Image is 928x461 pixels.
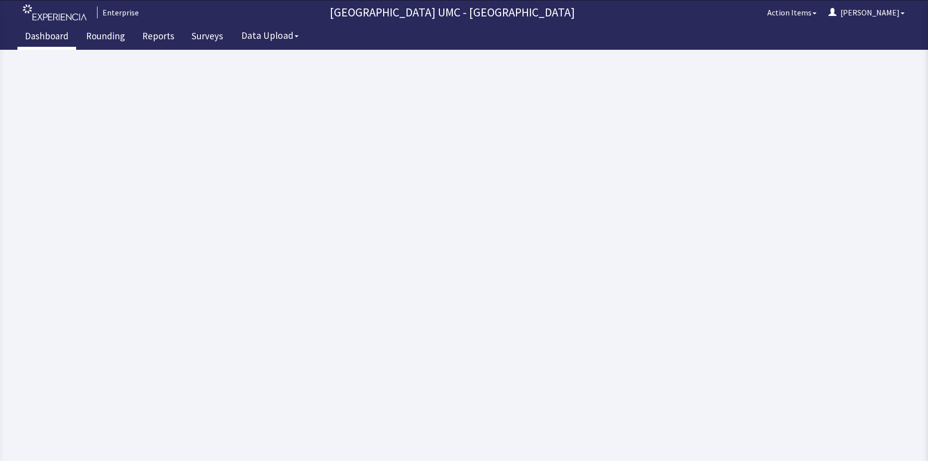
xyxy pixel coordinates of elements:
[235,26,305,45] button: Data Upload
[79,25,132,50] a: Rounding
[97,6,139,18] div: Enterprise
[823,2,911,22] button: [PERSON_NAME]
[23,4,87,21] img: experiencia_logo.png
[135,25,182,50] a: Reports
[761,2,823,22] button: Action Items
[184,25,230,50] a: Surveys
[17,25,76,50] a: Dashboard
[143,4,761,20] p: [GEOGRAPHIC_DATA] UMC - [GEOGRAPHIC_DATA]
